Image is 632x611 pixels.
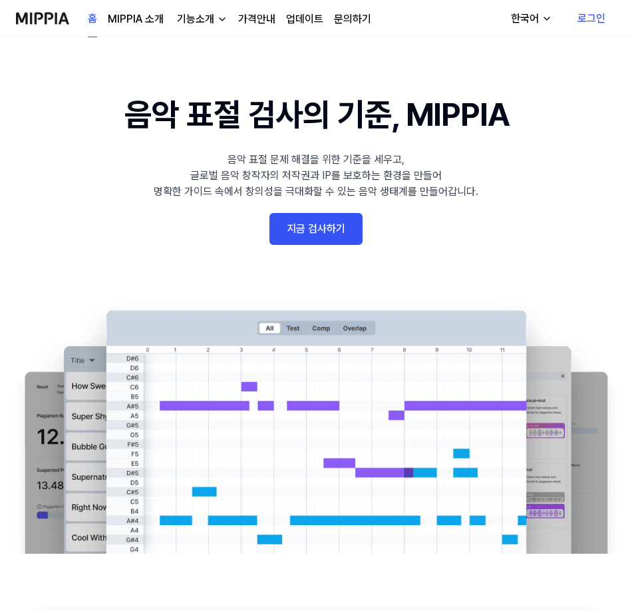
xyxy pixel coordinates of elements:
button: 한국어 [500,5,560,32]
img: down [217,14,228,25]
a: MIPPIA 소개 [108,11,164,27]
a: 업데이트 [286,11,323,27]
div: 음악 표절 문제 해결을 위한 기준을 세우고, 글로벌 음악 창작자의 저작권과 IP를 보호하는 환경을 만들어 명확한 가이드 속에서 창의성을 극대화할 수 있는 음악 생태계를 만들어... [154,152,478,200]
a: 문의하기 [334,11,371,27]
a: 가격안내 [238,11,275,27]
div: 기능소개 [174,11,217,27]
h1: 음악 표절 검사의 기준, MIPPIA [124,91,508,138]
button: 기능소개 [174,11,228,27]
a: 지금 검사하기 [269,213,363,245]
div: 한국어 [508,11,542,27]
a: 홈 [88,1,97,37]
